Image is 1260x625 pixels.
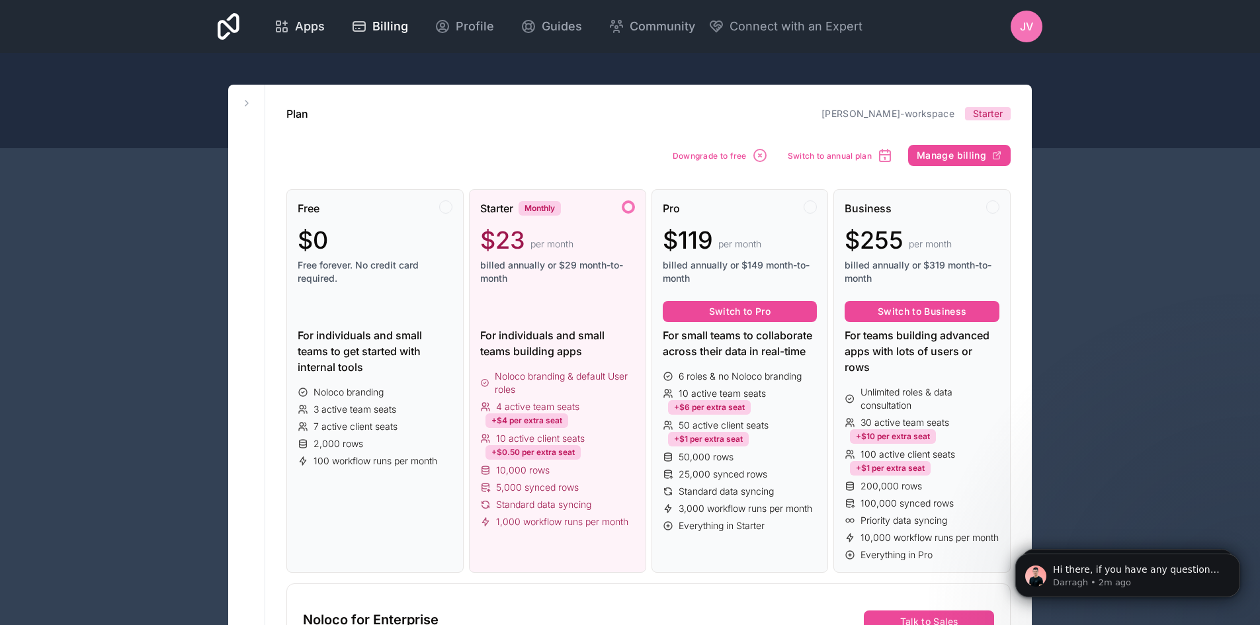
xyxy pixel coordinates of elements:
[456,17,494,36] span: Profile
[679,502,812,515] span: 3,000 workflow runs per month
[530,237,573,251] span: per month
[850,429,936,444] div: +$10 per extra seat
[298,327,452,375] div: For individuals and small teams to get started with internal tools
[496,464,550,477] span: 10,000 rows
[679,485,774,498] span: Standard data syncing
[850,461,931,476] div: +$1 per extra seat
[845,301,999,322] button: Switch to Business
[663,259,818,285] span: billed annually or $149 month-to-month
[424,12,505,41] a: Profile
[668,432,749,446] div: +$1 per extra seat
[679,519,765,532] span: Everything in Starter
[845,327,999,375] div: For teams building advanced apps with lots of users or rows
[263,12,335,41] a: Apps
[995,526,1260,618] iframe: Intercom notifications message
[845,227,903,253] span: $255
[663,200,680,216] span: Pro
[708,17,862,36] button: Connect with an Expert
[298,227,328,253] span: $0
[286,106,308,122] h1: Plan
[495,370,634,396] span: Noloco branding & default User roles
[496,515,628,528] span: 1,000 workflow runs per month
[341,12,419,41] a: Billing
[480,259,635,285] span: billed annually or $29 month-to-month
[630,17,695,36] span: Community
[542,17,582,36] span: Guides
[314,403,396,416] span: 3 active team seats
[510,12,593,41] a: Guides
[598,12,706,41] a: Community
[314,386,384,399] span: Noloco branding
[861,416,949,429] span: 30 active team seats
[314,420,398,433] span: 7 active client seats
[663,327,818,359] div: For small teams to collaborate across their data in real-time
[496,400,579,413] span: 4 active team seats
[298,259,452,285] span: Free forever. No credit card required.
[519,201,561,216] div: Monthly
[861,514,947,527] span: Priority data syncing
[480,327,635,359] div: For individuals and small teams building apps
[496,481,579,494] span: 5,000 synced rows
[663,227,713,253] span: $119
[668,400,751,415] div: +$6 per extra seat
[496,432,585,445] span: 10 active client seats
[314,454,437,468] span: 100 workflow runs per month
[861,448,955,461] span: 100 active client seats
[485,413,568,428] div: +$4 per extra seat
[730,17,862,36] span: Connect with an Expert
[845,200,892,216] span: Business
[663,301,818,322] button: Switch to Pro
[480,200,513,216] span: Starter
[718,237,761,251] span: per month
[909,237,952,251] span: per month
[673,151,747,161] span: Downgrade to free
[679,370,802,383] span: 6 roles & no Noloco branding
[1020,19,1033,34] span: JV
[314,437,363,450] span: 2,000 rows
[372,17,408,36] span: Billing
[973,107,1003,120] span: Starter
[295,17,325,36] span: Apps
[679,419,769,432] span: 50 active client seats
[861,479,922,493] span: 200,000 rows
[679,387,766,400] span: 10 active team seats
[679,468,767,481] span: 25,000 synced rows
[861,386,999,412] span: Unlimited roles & data consultation
[679,450,734,464] span: 50,000 rows
[298,200,319,216] span: Free
[496,498,591,511] span: Standard data syncing
[861,497,954,510] span: 100,000 synced rows
[861,548,933,562] span: Everything in Pro
[821,108,954,119] a: [PERSON_NAME]-workspace
[908,145,1011,166] button: Manage billing
[668,143,773,168] button: Downgrade to free
[480,227,525,253] span: $23
[788,151,872,161] span: Switch to annual plan
[485,445,581,460] div: +$0.50 per extra seat
[845,259,999,285] span: billed annually or $319 month-to-month
[861,531,999,544] span: 10,000 workflow runs per month
[783,143,898,168] button: Switch to annual plan
[917,149,986,161] span: Manage billing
